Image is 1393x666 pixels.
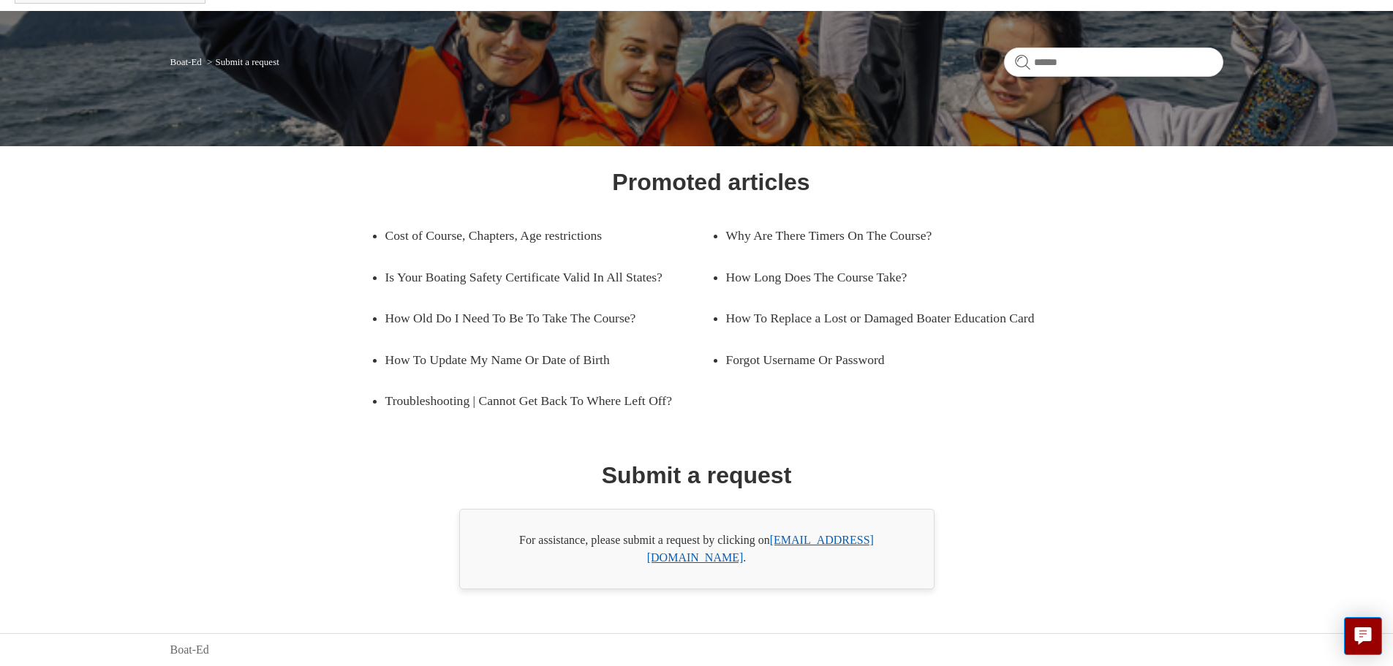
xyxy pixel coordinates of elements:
[385,215,690,256] a: Cost of Course, Chapters, Age restrictions
[1344,617,1382,655] button: Live chat
[385,380,711,421] a: Troubleshooting | Cannot Get Back To Where Left Off?
[170,641,209,659] a: Boat-Ed
[726,339,1030,380] a: Forgot Username Or Password
[647,534,874,564] a: [EMAIL_ADDRESS][DOMAIN_NAME]
[170,56,205,67] li: Boat-Ed
[1004,48,1223,77] input: Search
[602,458,792,493] h1: Submit a request
[204,56,279,67] li: Submit a request
[385,339,690,380] a: How To Update My Name Or Date of Birth
[385,257,711,298] a: Is Your Boating Safety Certificate Valid In All States?
[459,509,935,589] div: For assistance, please submit a request by clicking on .
[612,164,809,200] h1: Promoted articles
[726,215,1030,256] a: Why Are There Timers On The Course?
[385,298,690,338] a: How Old Do I Need To Be To Take The Course?
[726,257,1030,298] a: How Long Does The Course Take?
[726,298,1052,338] a: How To Replace a Lost or Damaged Boater Education Card
[170,56,202,67] a: Boat-Ed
